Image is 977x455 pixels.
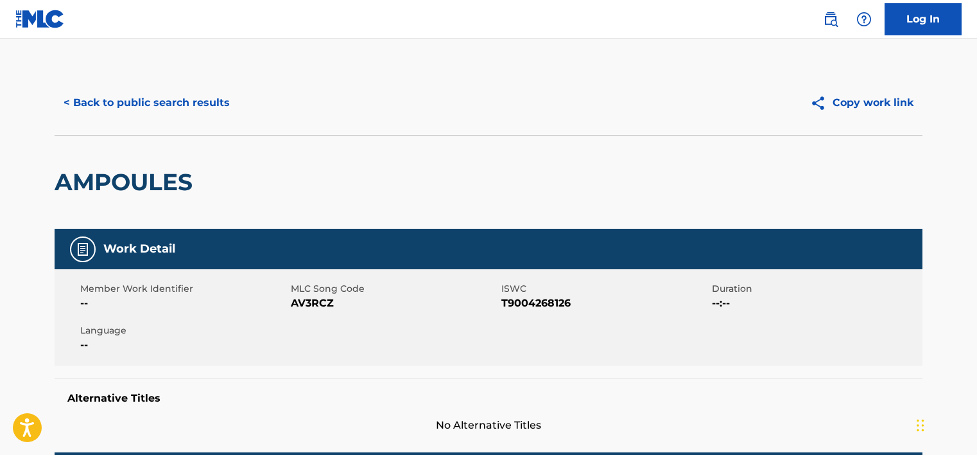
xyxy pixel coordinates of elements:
[885,3,962,35] a: Log In
[913,393,977,455] iframe: Chat Widget
[501,296,709,311] span: T9004268126
[80,337,288,353] span: --
[851,6,877,32] div: Help
[810,95,833,111] img: Copy work link
[801,87,922,119] button: Copy work link
[75,242,91,257] img: Work Detail
[501,282,709,296] span: ISWC
[103,242,175,256] h5: Work Detail
[917,406,924,445] div: টেনে আনুন
[913,393,977,455] div: চ্যাট উইজেট
[291,296,498,311] span: AV3RCZ
[55,418,922,433] span: No Alternative Titles
[823,12,838,27] img: search
[291,282,498,296] span: MLC Song Code
[55,168,199,197] h2: AMPOULES
[15,10,65,28] img: MLC Logo
[67,392,910,405] h5: Alternative Titles
[712,296,919,311] span: --:--
[712,282,919,296] span: Duration
[856,12,872,27] img: help
[80,296,288,311] span: --
[818,6,843,32] a: Public Search
[80,282,288,296] span: Member Work Identifier
[80,324,288,337] span: Language
[55,87,239,119] button: < Back to public search results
